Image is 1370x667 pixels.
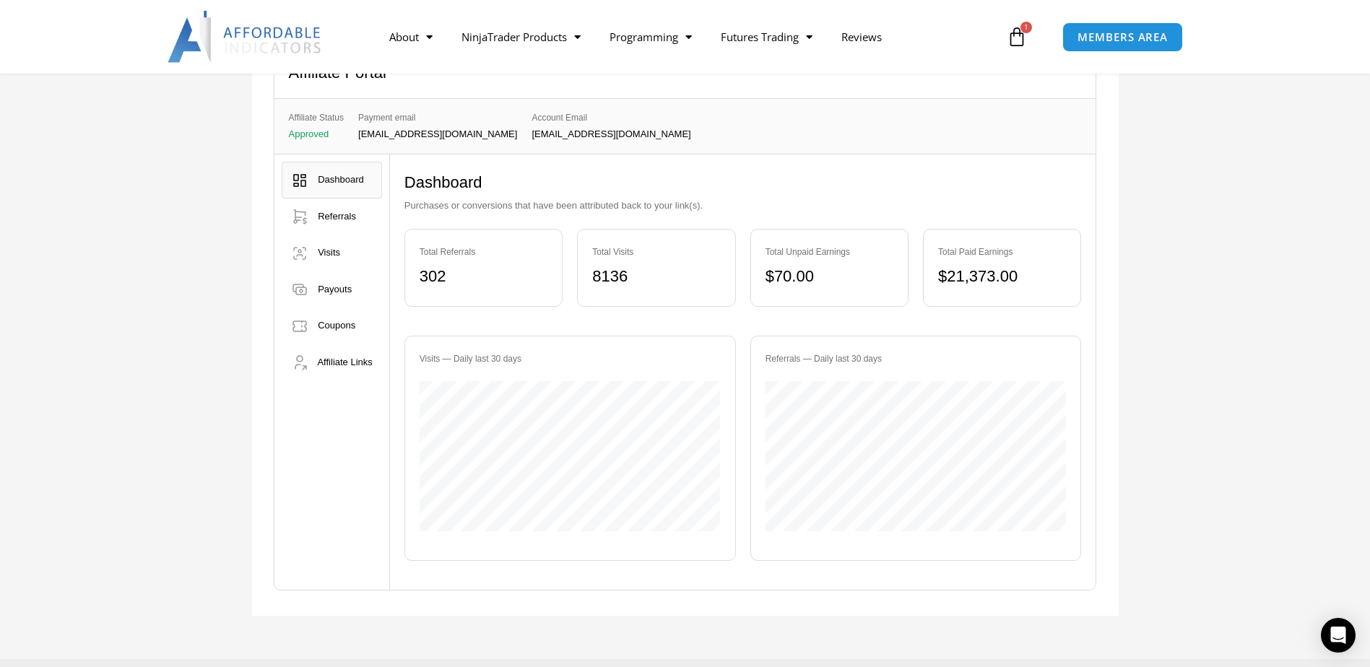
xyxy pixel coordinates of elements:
span: Affiliate Links [317,357,372,367]
span: Affiliate Status [289,110,344,126]
span: Account Email [532,110,690,126]
span: $ [938,267,947,285]
bdi: 21,373.00 [938,267,1018,285]
span: Referrals [318,211,356,222]
img: LogoAI | Affordable Indicators – NinjaTrader [168,11,323,63]
div: Referrals — Daily last 30 days [766,351,1067,367]
bdi: 70.00 [766,267,814,285]
div: 302 [420,262,547,292]
a: Affiliate Links [282,344,382,381]
div: Total Unpaid Earnings [766,244,893,260]
a: Visits [282,235,382,271]
div: Visits — Daily last 30 days [420,351,721,367]
span: MEMBERS AREA [1078,32,1168,43]
h2: Dashboard [404,173,1082,193]
span: Payment email [358,110,517,126]
a: Referrals [282,199,382,235]
span: Payouts [318,284,352,295]
p: [EMAIL_ADDRESS][DOMAIN_NAME] [532,129,690,139]
a: Dashboard [282,162,382,199]
a: About [375,20,447,53]
p: [EMAIL_ADDRESS][DOMAIN_NAME] [358,129,517,139]
a: Programming [595,20,706,53]
a: MEMBERS AREA [1062,22,1183,52]
p: Purchases or conversions that have been attributed back to your link(s). [404,197,1082,214]
span: Coupons [318,320,355,331]
p: Approved [289,129,344,139]
span: Dashboard [318,174,364,185]
div: Total Visits [592,244,720,260]
nav: Menu [375,20,1003,53]
div: Total Paid Earnings [938,244,1066,260]
a: Reviews [827,20,896,53]
div: Total Referrals [420,244,547,260]
a: NinjaTrader Products [447,20,595,53]
a: Coupons [282,308,382,344]
a: 1 [985,16,1049,58]
div: Open Intercom Messenger [1321,618,1356,653]
a: Payouts [282,271,382,308]
span: 1 [1020,22,1032,33]
span: $ [766,267,774,285]
span: Visits [318,247,340,258]
a: Futures Trading [706,20,827,53]
div: 8136 [592,262,720,292]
